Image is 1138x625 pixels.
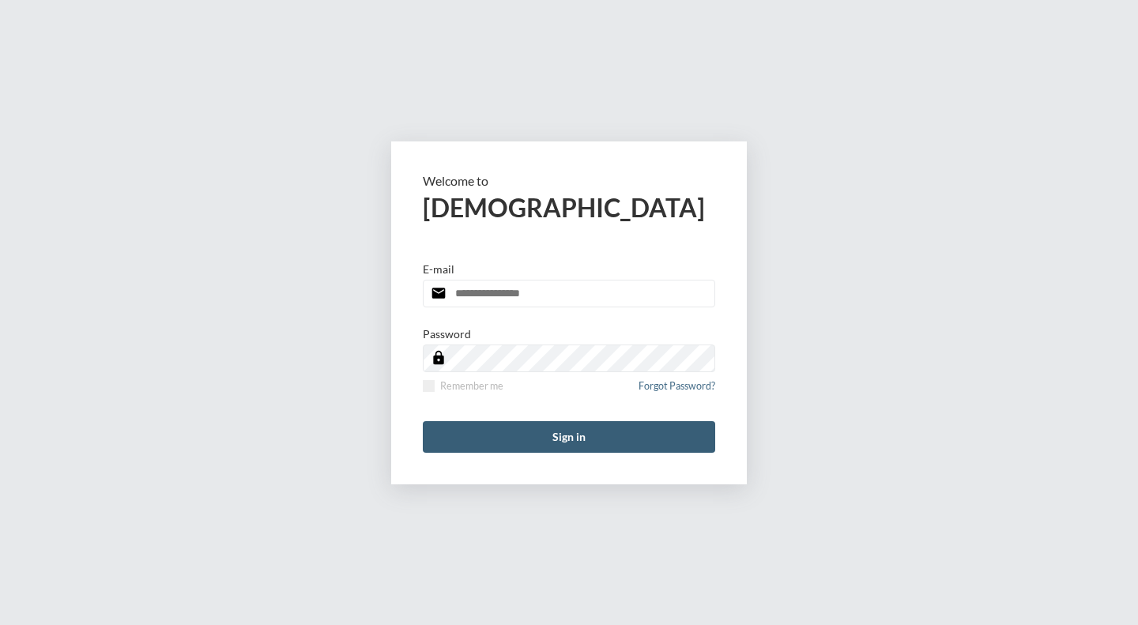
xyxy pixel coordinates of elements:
p: Welcome to [423,173,715,188]
button: Sign in [423,421,715,453]
label: Remember me [423,380,503,392]
p: Password [423,327,471,341]
h2: [DEMOGRAPHIC_DATA] [423,192,715,223]
a: Forgot Password? [639,380,715,401]
p: E-mail [423,262,454,276]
